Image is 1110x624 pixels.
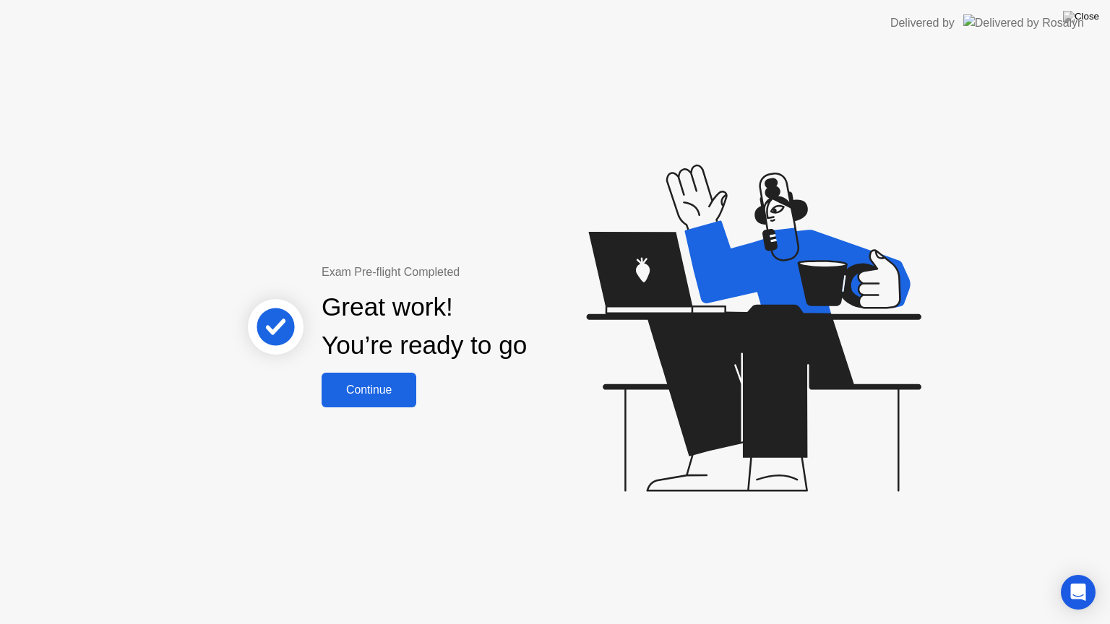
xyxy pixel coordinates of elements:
[890,14,955,32] div: Delivered by
[1061,575,1096,610] div: Open Intercom Messenger
[1063,11,1099,22] img: Close
[326,383,412,396] div: Continue
[322,264,620,281] div: Exam Pre-flight Completed
[322,288,527,365] div: Great work! You’re ready to go
[963,14,1084,31] img: Delivered by Rosalyn
[322,373,416,407] button: Continue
